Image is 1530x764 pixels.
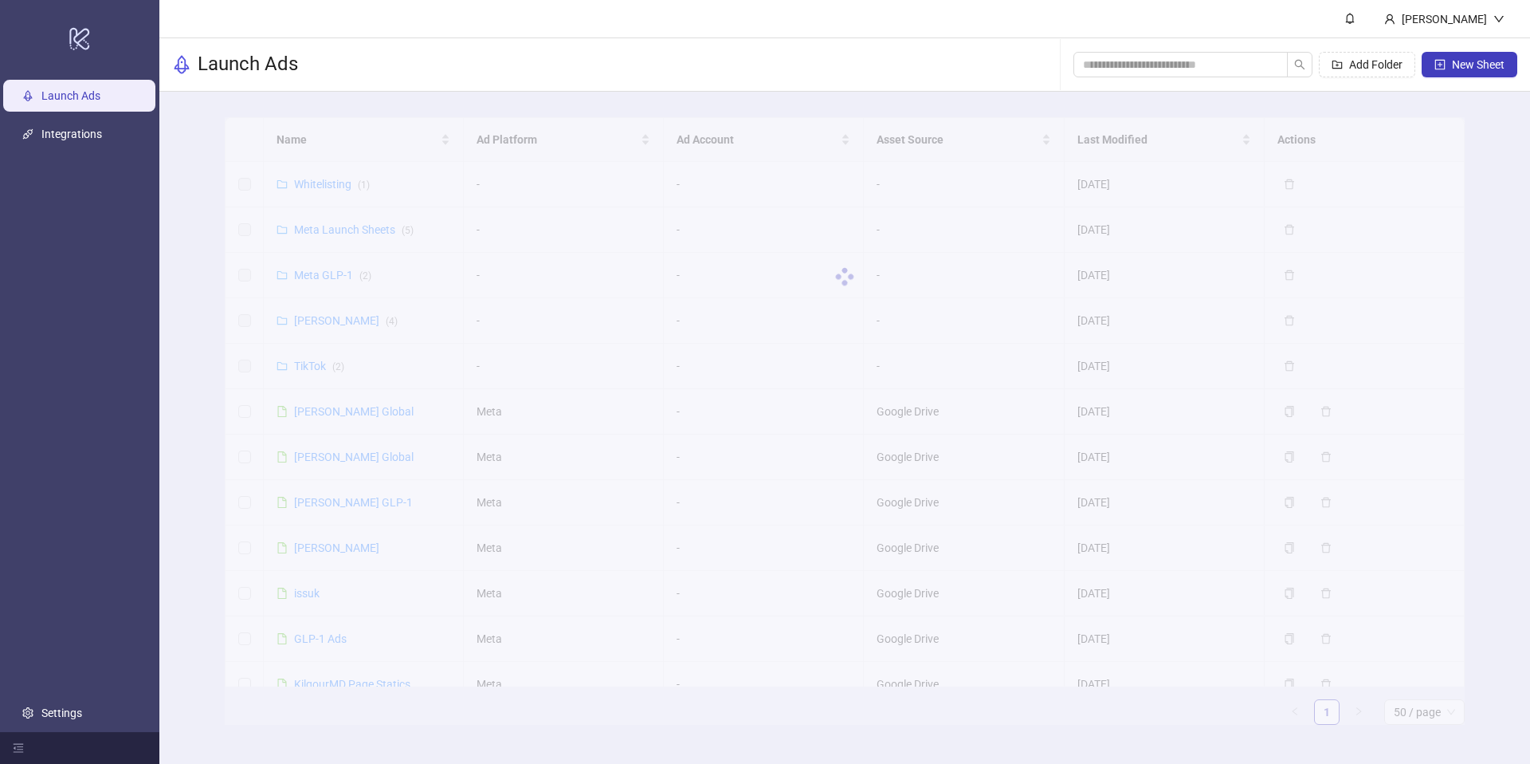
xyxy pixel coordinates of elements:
span: New Sheet [1452,58,1504,71]
span: folder-add [1332,59,1343,70]
a: Integrations [41,128,102,140]
span: rocket [172,55,191,74]
span: Add Folder [1349,58,1402,71]
span: bell [1344,13,1355,24]
button: Add Folder [1319,52,1415,77]
h3: Launch Ads [198,52,298,77]
span: search [1294,59,1305,70]
span: down [1493,14,1504,25]
a: Settings [41,707,82,719]
div: [PERSON_NAME] [1395,10,1493,28]
span: menu-fold [13,742,24,754]
span: user [1384,14,1395,25]
button: New Sheet [1422,52,1517,77]
a: Launch Ads [41,89,100,102]
span: plus-square [1434,59,1446,70]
